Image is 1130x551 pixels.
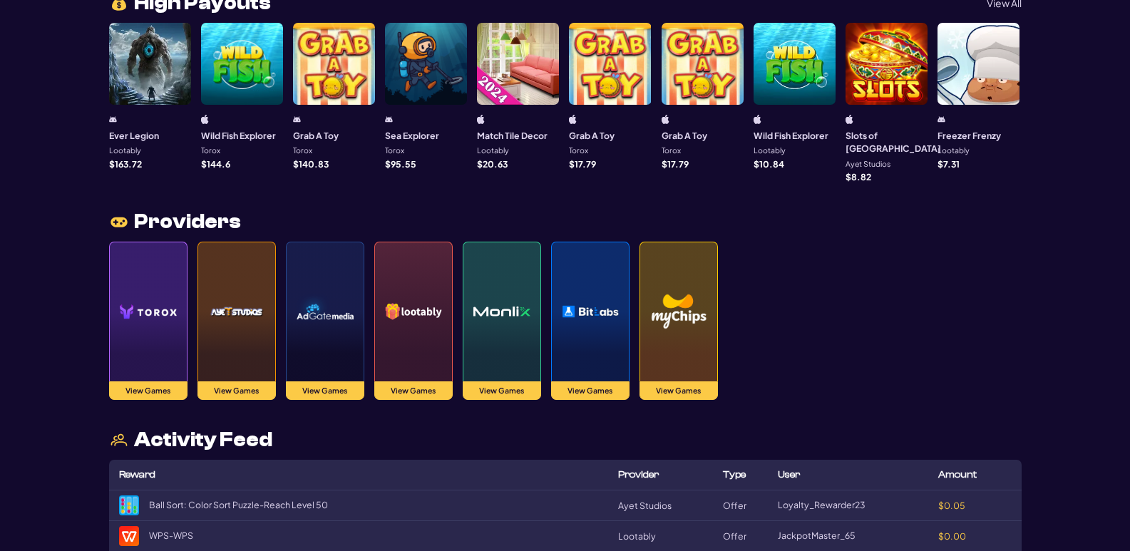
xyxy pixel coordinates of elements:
[208,262,265,361] img: ayetProvider
[778,500,865,510] span: Loyalty_Rewarder23
[201,160,230,168] p: $ 144.6
[938,160,960,168] p: $ 7.31
[569,160,596,168] p: $ 17.79
[846,160,890,168] p: Ayet Studios
[662,115,669,124] img: iphone/ipad
[149,531,193,541] span: WPS - WPS
[120,262,177,361] img: toroxProvider
[293,115,301,124] img: android
[640,381,718,401] button: View Games
[662,160,689,168] p: $ 17.79
[293,129,339,142] h3: Grab A Toy
[477,129,548,142] h3: Match Tile Decor
[723,470,746,480] span: Type
[109,147,141,155] p: Lootably
[754,160,784,168] p: $ 10.84
[613,490,718,521] td: Ayet Studios
[569,129,615,142] h3: Grab A Toy
[197,381,276,401] button: View Games
[109,160,142,168] p: $ 163.72
[477,147,509,155] p: Lootably
[385,129,439,142] h3: Sea Explorer
[109,430,129,450] img: users
[463,381,541,401] button: View Games
[778,531,856,541] span: JackpotMaster_65
[754,129,828,142] h3: Wild Fish Explorer
[201,147,220,155] p: Torox
[618,470,659,480] span: Provider
[149,500,328,510] span: Ball Sort: Color Sort Puzzle - Reach Level 50
[778,470,800,480] span: User
[938,129,1001,142] h3: Freezer Frenzy
[134,430,272,450] span: Activity Feed
[109,115,117,124] img: android
[938,115,945,124] img: android
[109,129,159,142] h3: Ever Legion
[650,262,707,361] img: myChipsProvider
[569,147,588,155] p: Torox
[297,262,354,361] img: adGgateProvider
[119,526,139,546] img: WPS
[119,470,155,480] span: Reward
[477,160,508,168] p: $ 20.63
[754,147,786,155] p: Lootably
[754,115,761,124] img: ios
[846,172,871,181] p: $ 8.82
[385,262,442,361] img: lootablyProvider
[551,381,630,401] button: View Games
[938,147,970,155] p: Lootably
[385,160,416,168] p: $ 95.55
[846,129,941,155] h3: Slots of [GEOGRAPHIC_DATA]
[846,115,853,124] img: ios
[718,490,774,521] td: Offer
[662,147,681,155] p: Torox
[109,381,188,401] button: View Games
[933,490,1022,521] td: $0.05
[562,262,619,361] img: bitlabsProvider
[286,381,364,401] button: View Games
[569,115,577,124] img: iphone/ipad
[477,115,485,124] img: ios
[201,129,276,142] h3: Wild Fish Explorer
[374,381,453,401] button: View Games
[293,147,312,155] p: Torox
[938,470,977,480] span: Amount
[385,147,404,155] p: Torox
[293,160,329,168] p: $ 140.83
[385,115,393,124] img: android
[473,262,530,361] img: monlixProvider
[119,495,139,515] img: Ball Sort: Color Sort Puzzle
[662,129,707,142] h3: Grab A Toy
[201,115,209,124] img: iphone/ipad
[109,212,129,232] img: joystic
[134,212,241,232] span: Providers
